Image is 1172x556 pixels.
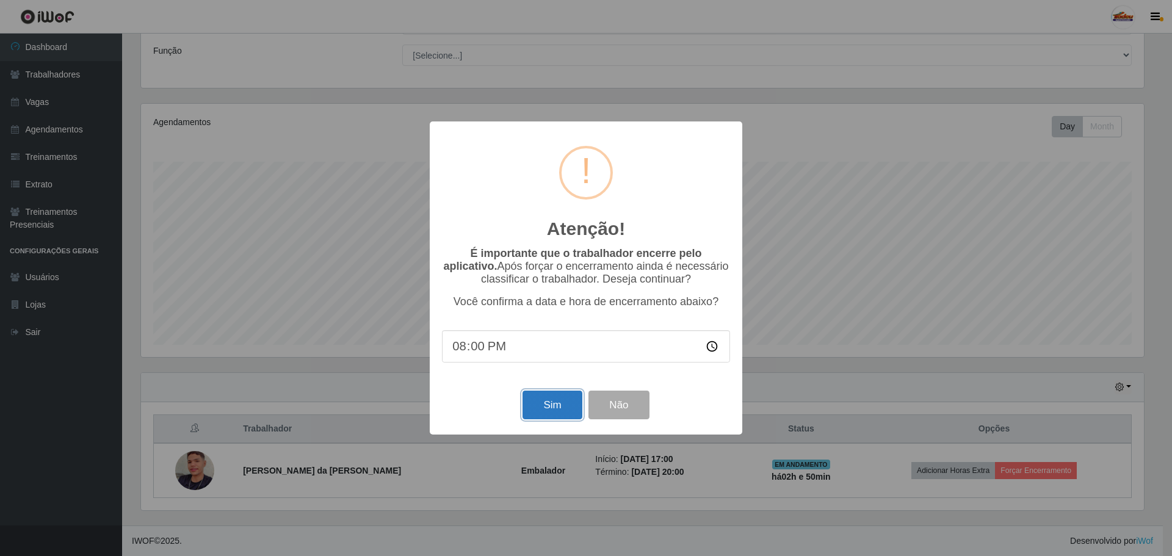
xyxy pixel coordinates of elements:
button: Sim [523,391,582,419]
h2: Atenção! [547,218,625,240]
b: É importante que o trabalhador encerre pelo aplicativo. [443,247,701,272]
p: Após forçar o encerramento ainda é necessário classificar o trabalhador. Deseja continuar? [442,247,730,286]
p: Você confirma a data e hora de encerramento abaixo? [442,295,730,308]
button: Não [588,391,649,419]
